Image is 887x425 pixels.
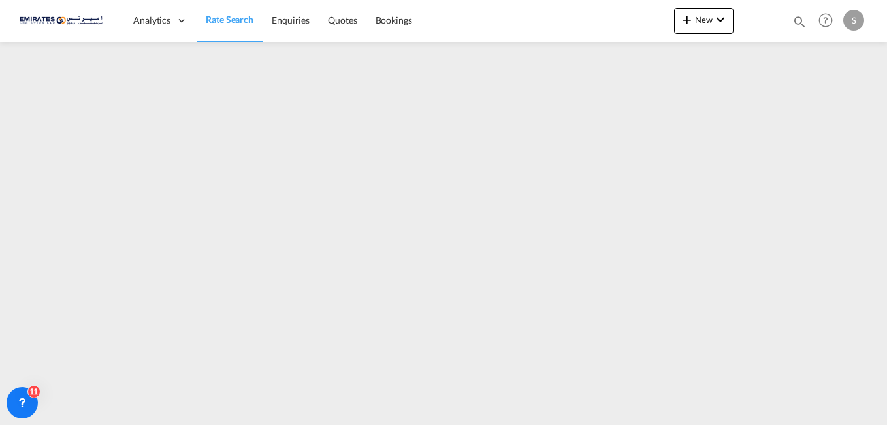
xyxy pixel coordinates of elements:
div: icon-magnify [792,14,807,34]
span: Help [814,9,837,31]
span: Rate Search [206,14,253,25]
div: S [843,10,864,31]
span: Enquiries [272,14,310,25]
span: Quotes [328,14,357,25]
span: Bookings [376,14,412,25]
button: icon-plus 400-fgNewicon-chevron-down [674,8,734,34]
img: c67187802a5a11ec94275b5db69a26e6.png [20,6,108,35]
md-icon: icon-chevron-down [713,12,728,27]
span: New [679,14,728,25]
div: Help [814,9,843,33]
md-icon: icon-magnify [792,14,807,29]
md-icon: icon-plus 400-fg [679,12,695,27]
span: Analytics [133,14,170,27]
